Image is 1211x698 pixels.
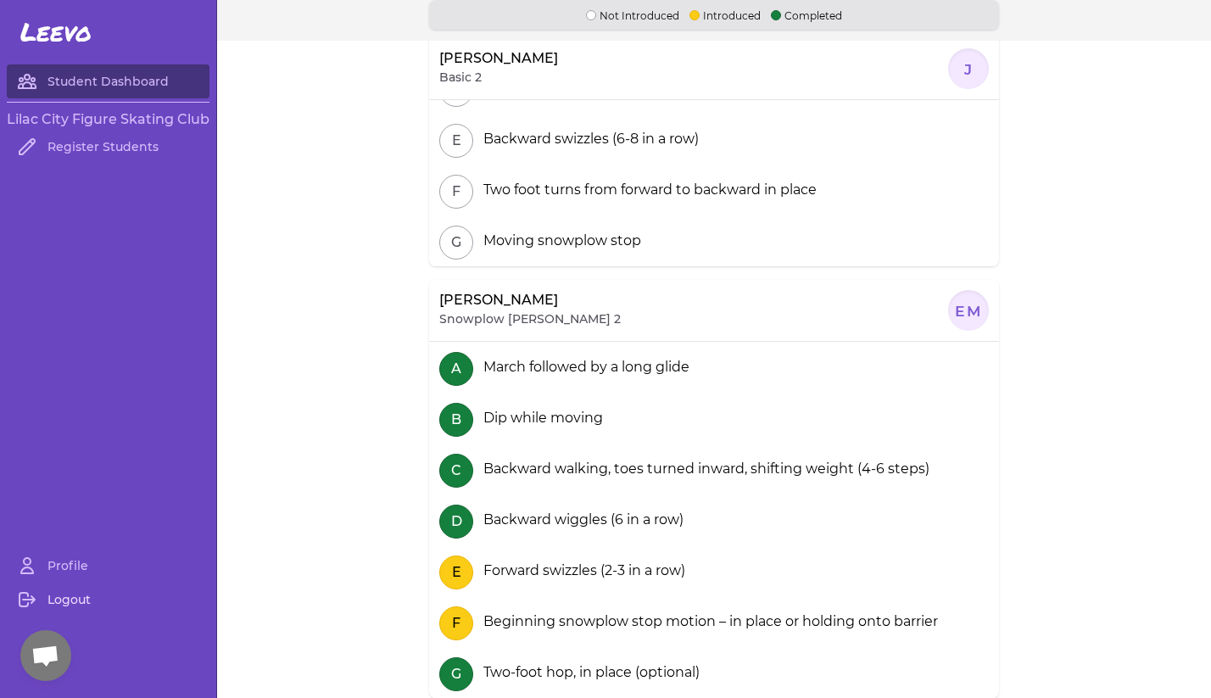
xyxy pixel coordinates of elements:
span: Leevo [20,17,92,47]
p: Snowplow [PERSON_NAME] 2 [439,310,621,327]
button: D [439,505,473,539]
div: Backward walking, toes turned inward, shifting weight (4-6 steps) [477,459,929,479]
button: G [439,226,473,260]
p: Introduced [689,7,761,23]
div: Backward swizzles (6-8 in a row) [477,129,699,149]
p: Not Introduced [586,7,679,23]
div: Forward swizzles (2-3 in a row) [477,561,685,581]
div: Moving snowplow stop [477,231,641,251]
h3: Lilac City Figure Skating Club [7,109,209,130]
p: Basic 2 [439,69,482,86]
div: Two foot turns from forward to backward in place [477,180,817,200]
a: Register Students [7,130,209,164]
button: B [439,403,473,437]
a: Logout [7,583,209,617]
a: Profile [7,549,209,583]
div: Dip while moving [477,408,603,428]
button: F [439,606,473,640]
button: F [439,175,473,209]
div: Beginning snowplow stop motion – in place or holding onto barrier [477,611,938,632]
div: March followed by a long glide [477,357,689,377]
div: Backward wiggles (6 in a row) [477,510,684,530]
button: E [439,124,473,158]
button: A [439,352,473,386]
p: Completed [771,7,842,23]
p: [PERSON_NAME] [439,290,558,310]
a: Open chat [20,630,71,681]
a: Student Dashboard [7,64,209,98]
button: E [439,556,473,589]
button: C [439,454,473,488]
div: Two-foot hop, in place (optional) [477,662,700,683]
p: [PERSON_NAME] [439,48,558,69]
button: G [439,657,473,691]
